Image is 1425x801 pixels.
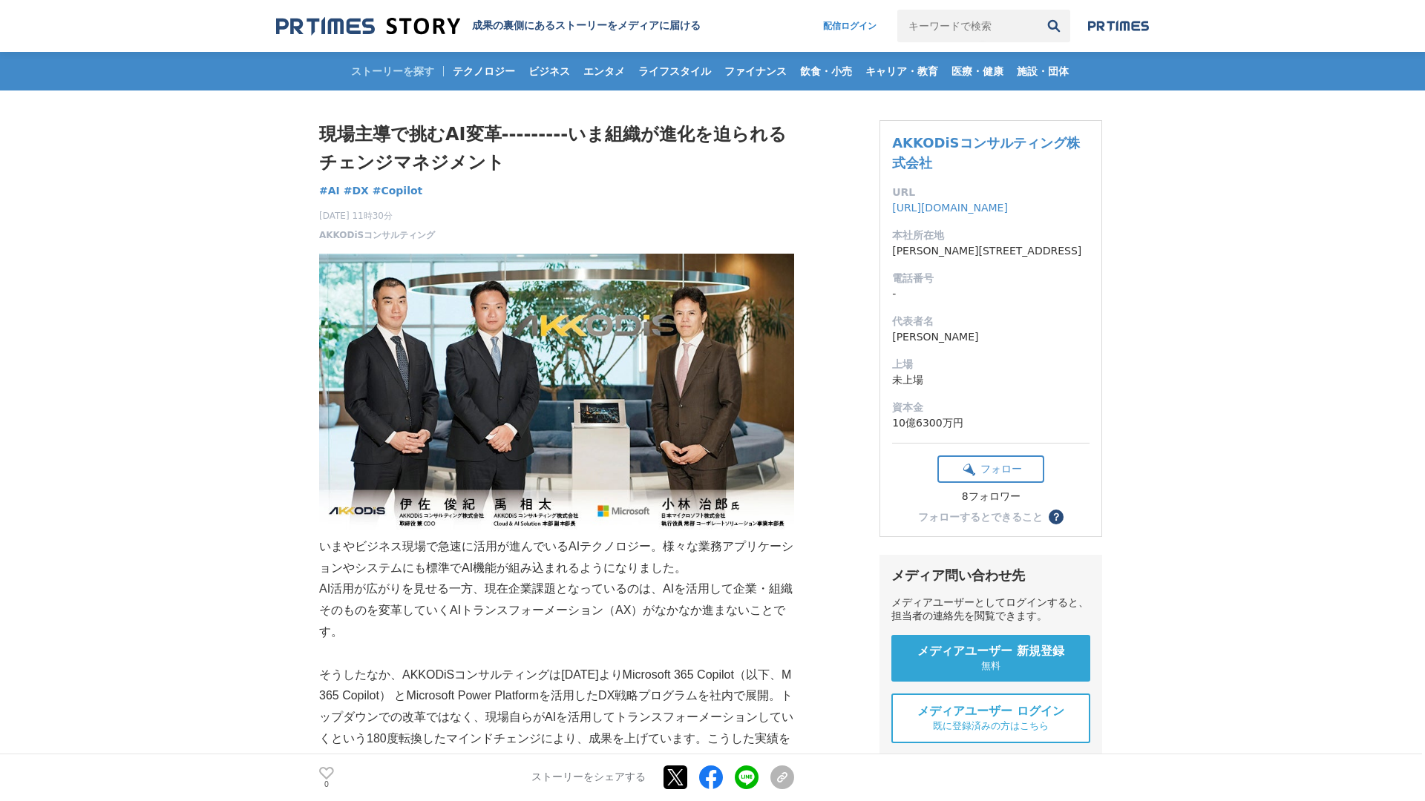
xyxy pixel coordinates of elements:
[319,183,340,199] a: #AI
[632,65,717,78] span: ライフスタイル
[859,65,944,78] span: キャリア・教育
[891,596,1090,623] div: メディアユーザーとしてログインすると、担当者の連絡先を閲覧できます。
[577,52,631,90] a: エンタメ
[946,52,1009,90] a: 医療・健康
[1088,20,1149,32] img: prtimes
[472,19,701,33] h2: 成果の裏側にあるストーリーをメディアに届ける
[276,16,701,36] a: 成果の裏側にあるストーリーをメディアに届ける 成果の裏側にあるストーリーをメディアに届ける
[319,536,794,579] p: いまやビジネス現場で急速に活用が進んでいるAIテクノロジー。様々な業務アプリケーションやシステムにも標準でAI機能が組み込まれるようになりました。
[373,183,423,199] a: #Copilot
[718,65,793,78] span: ファイナンス
[344,184,369,197] span: #DX
[794,65,858,78] span: 飲食・小売
[1011,65,1075,78] span: 施設・団体
[1038,10,1070,42] button: 検索
[891,693,1090,743] a: メディアユーザー ログイン 既に登録済みの方はこちら
[917,704,1064,719] span: メディアユーザー ログイン
[808,10,891,42] a: 配信ログイン
[892,243,1090,259] dd: [PERSON_NAME][STREET_ADDRESS]
[892,271,1090,286] dt: 電話番号
[344,183,369,199] a: #DX
[577,65,631,78] span: エンタメ
[319,781,334,788] p: 0
[891,635,1090,682] a: メディアユーザー 新規登録 無料
[892,135,1079,171] a: AKKODiSコンサルティング株式会社
[892,357,1090,372] dt: 上場
[276,16,460,36] img: 成果の裏側にあるストーリーをメディアに届ける
[892,400,1090,415] dt: 資本金
[918,512,1043,522] div: フォローするとできること
[937,490,1044,504] div: 8フォロワー
[319,120,794,177] h1: 現場主導で挑むAI変革---------いま組織が進化を迫られるチェンジマネジメント
[718,52,793,90] a: ファイナンス
[1011,52,1075,90] a: 施設・団体
[892,286,1090,302] dd: -
[891,567,1090,584] div: メディア問い合わせ先
[892,228,1090,243] dt: 本社所在地
[447,65,521,78] span: テクノロジー
[859,52,944,90] a: キャリア・教育
[892,314,1090,329] dt: 代表者名
[892,415,1090,431] dd: 10億6300万円
[897,10,1038,42] input: キーワードで検索
[937,455,1044,483] button: フォロー
[522,52,576,90] a: ビジネス
[892,329,1090,345] dd: [PERSON_NAME]
[319,228,435,242] a: AKKODiSコンサルティング
[946,65,1009,78] span: 医療・健康
[917,644,1064,659] span: メディアユーザー 新規登録
[319,254,794,536] img: thumbnail_66cfa950-8a07-11f0-80eb-f5006d99917d.png
[892,372,1090,388] dd: 未上場
[1051,512,1061,522] span: ？
[1049,510,1064,524] button: ？
[319,578,794,642] p: AI活用が広がりを見せる一方、現在企業課題となっているのは、AIを活用して企業・組織そのものを変革していくAIトランスフォーメーション（AX）がなかなか進まないことです。
[632,52,717,90] a: ライフスタイル
[933,719,1049,733] span: 既に登録済みの方はこちら
[522,65,576,78] span: ビジネス
[892,202,1008,214] a: [URL][DOMAIN_NAME]
[531,771,646,785] p: ストーリーをシェアする
[447,52,521,90] a: テクノロジー
[319,209,435,222] span: [DATE] 11時30分
[892,185,1090,200] dt: URL
[981,659,1000,673] span: 無料
[794,52,858,90] a: 飲食・小売
[319,184,340,197] span: #AI
[373,184,423,197] span: #Copilot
